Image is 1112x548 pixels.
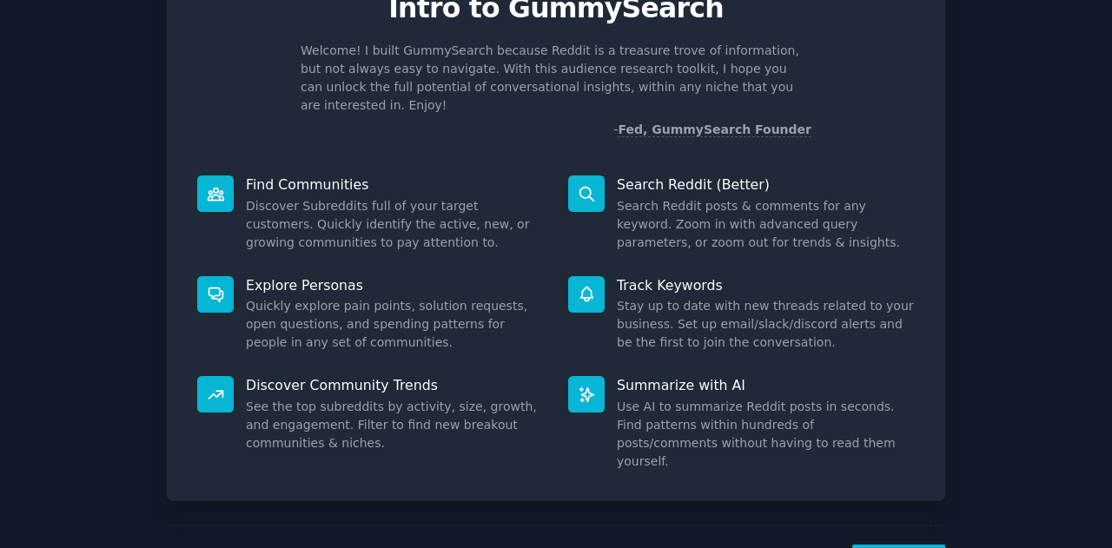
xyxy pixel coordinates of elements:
p: Explore Personas [246,276,544,294]
p: Track Keywords [617,276,915,294]
p: Find Communities [246,175,544,194]
dd: Stay up to date with new threads related to your business. Set up email/slack/discord alerts and ... [617,297,915,352]
div: - [613,121,811,139]
dd: Search Reddit posts & comments for any keyword. Zoom in with advanced query parameters, or zoom o... [617,197,915,252]
p: Search Reddit (Better) [617,175,915,194]
a: Fed, GummySearch Founder [618,122,811,137]
p: Discover Community Trends [246,376,544,394]
p: Summarize with AI [617,376,915,394]
dd: Quickly explore pain points, solution requests, open questions, and spending patterns for people ... [246,297,544,352]
p: Welcome! I built GummySearch because Reddit is a treasure trove of information, but not always ea... [301,42,811,115]
dd: Discover Subreddits full of your target customers. Quickly identify the active, new, or growing c... [246,197,544,252]
dd: Use AI to summarize Reddit posts in seconds. Find patterns within hundreds of posts/comments with... [617,398,915,471]
dd: See the top subreddits by activity, size, growth, and engagement. Filter to find new breakout com... [246,398,544,452]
